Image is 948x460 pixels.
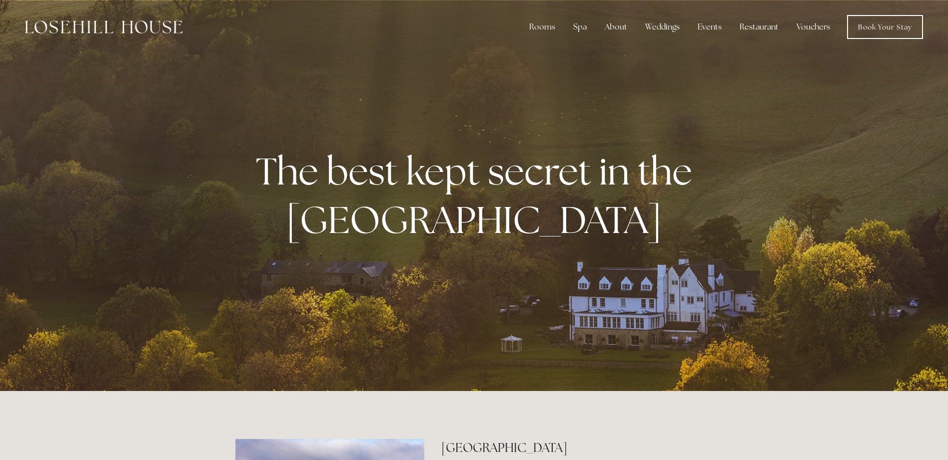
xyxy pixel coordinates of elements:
[637,17,688,37] div: Weddings
[789,17,838,37] a: Vouchers
[847,15,923,39] a: Book Your Stay
[441,439,713,456] h2: [GEOGRAPHIC_DATA]
[256,146,700,244] strong: The best kept secret in the [GEOGRAPHIC_DATA]
[565,17,595,37] div: Spa
[690,17,730,37] div: Events
[732,17,787,37] div: Restaurant
[521,17,563,37] div: Rooms
[25,20,182,33] img: Losehill House
[597,17,635,37] div: About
